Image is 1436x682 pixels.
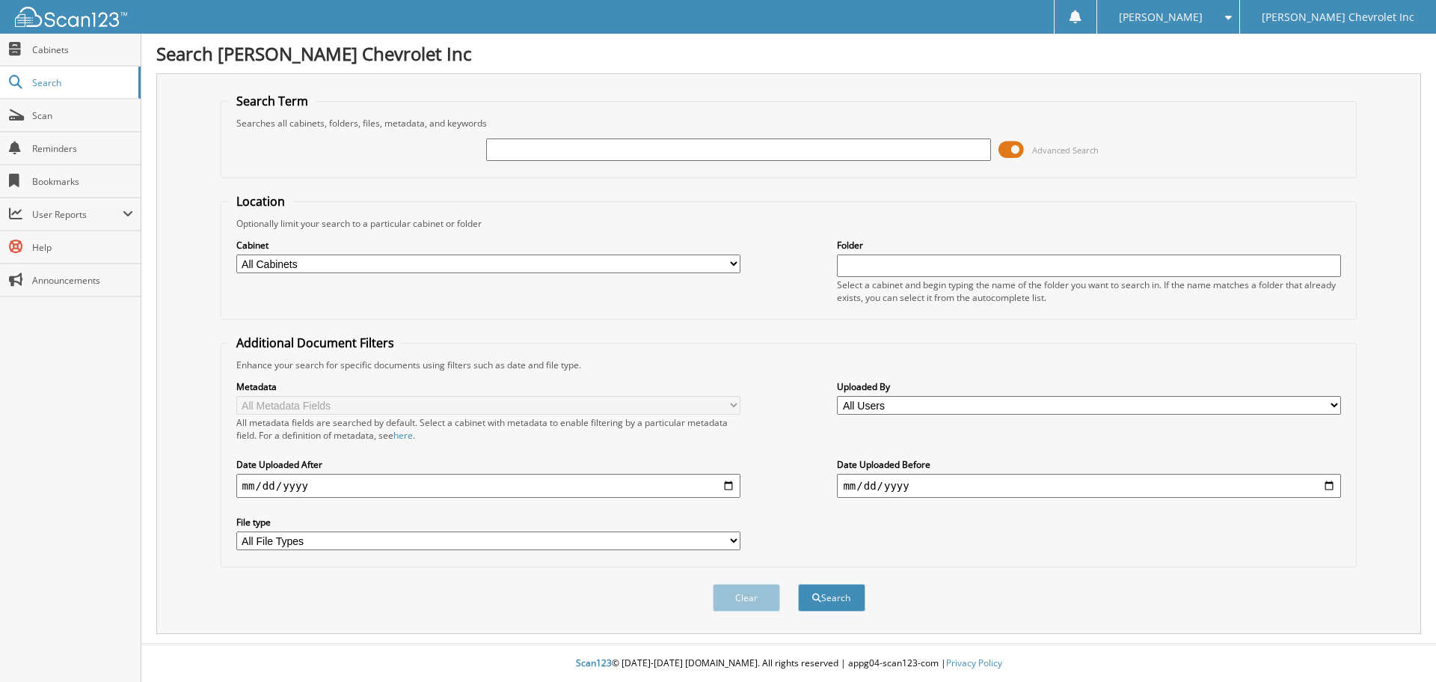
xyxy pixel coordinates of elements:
div: Searches all cabinets, folders, files, metadata, and keywords [229,117,1349,130]
label: Folder [837,239,1341,252]
span: [PERSON_NAME] [1119,13,1203,22]
span: User Reports [32,208,123,221]
label: Cabinet [236,239,740,252]
legend: Location [229,193,292,210]
span: Bookmarks [32,175,133,188]
label: Metadata [236,380,740,393]
label: Date Uploaded After [236,458,740,471]
button: Clear [713,584,780,612]
button: Search [798,584,865,612]
div: Optionally limit your search to a particular cabinet or folder [229,217,1349,230]
a: here [393,429,413,442]
span: Help [32,241,133,254]
span: Search [32,76,131,89]
a: Privacy Policy [946,657,1002,669]
span: Advanced Search [1032,144,1099,156]
span: Scan123 [576,657,612,669]
div: All metadata fields are searched by default. Select a cabinet with metadata to enable filtering b... [236,416,740,442]
legend: Additional Document Filters [229,335,402,351]
span: Cabinets [32,43,133,56]
div: Enhance your search for specific documents using filters such as date and file type. [229,359,1349,371]
img: scan123-logo-white.svg [15,7,127,27]
label: File type [236,516,740,529]
label: Uploaded By [837,380,1341,393]
label: Date Uploaded Before [837,458,1341,471]
legend: Search Term [229,93,316,109]
span: Announcements [32,274,133,287]
span: Scan [32,109,133,122]
div: Select a cabinet and begin typing the name of the folder you want to search in. If the name match... [837,278,1341,304]
input: start [236,474,740,498]
span: [PERSON_NAME] Chevrolet Inc [1262,13,1414,22]
span: Reminders [32,142,133,155]
input: end [837,474,1341,498]
div: © [DATE]-[DATE] [DOMAIN_NAME]. All rights reserved | appg04-scan123-com | [141,645,1436,682]
h1: Search [PERSON_NAME] Chevrolet Inc [156,41,1421,66]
